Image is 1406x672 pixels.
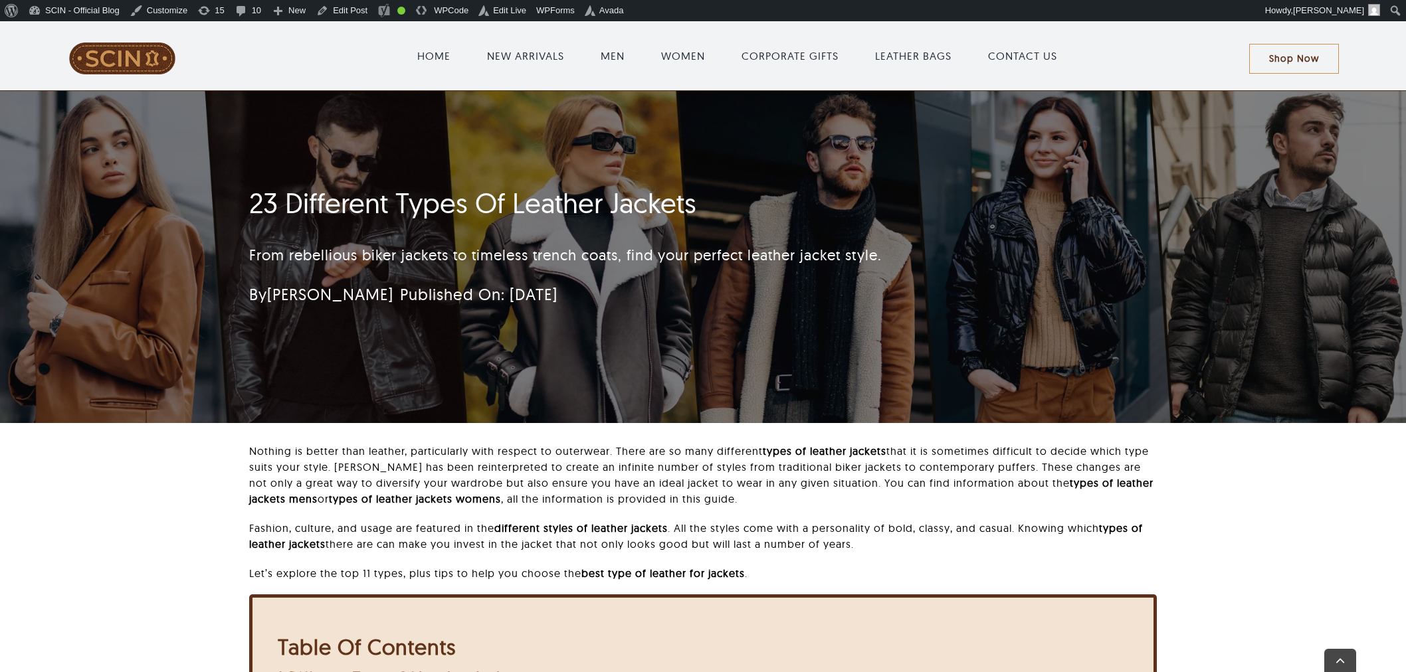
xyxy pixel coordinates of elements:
p: Let’s explore the top 11 types, plus tips to help you choose the . [249,565,1157,581]
p: Fashion, culture, and usage are featured in the . All the styles come with a personality of bold,... [249,520,1157,552]
a: MEN [601,48,625,64]
a: NEW ARRIVALS [487,48,564,64]
strong: best type of leather for jackets [581,566,745,580]
a: CONTACT US [988,48,1057,64]
a: [PERSON_NAME] [267,284,393,304]
p: Nothing is better than leather, particularly with respect to outerwear. There are so many differe... [249,443,1157,507]
nav: Main Menu [225,35,1249,77]
a: LEATHER BAGS [875,48,952,64]
a: HOME [417,48,451,64]
b: Table Of Contents [278,633,456,660]
a: Shop Now [1249,44,1339,74]
a: CORPORATE GIFTS [742,48,839,64]
span: Shop Now [1269,53,1319,64]
h1: 23 Different Types Of Leather Jackets [249,187,999,220]
strong: different styles of leather jackets [494,521,668,535]
strong: types of leather jackets [763,444,886,458]
strong: types of leather jackets womens [329,492,501,505]
span: [PERSON_NAME] [1293,5,1364,15]
div: Good [397,7,405,15]
span: By [249,284,393,304]
span: Published On: [DATE] [400,284,557,304]
a: WOMEN [661,48,705,64]
p: From rebellious biker jackets to timeless trench coats, find your perfect leather jacket style. [249,244,999,266]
